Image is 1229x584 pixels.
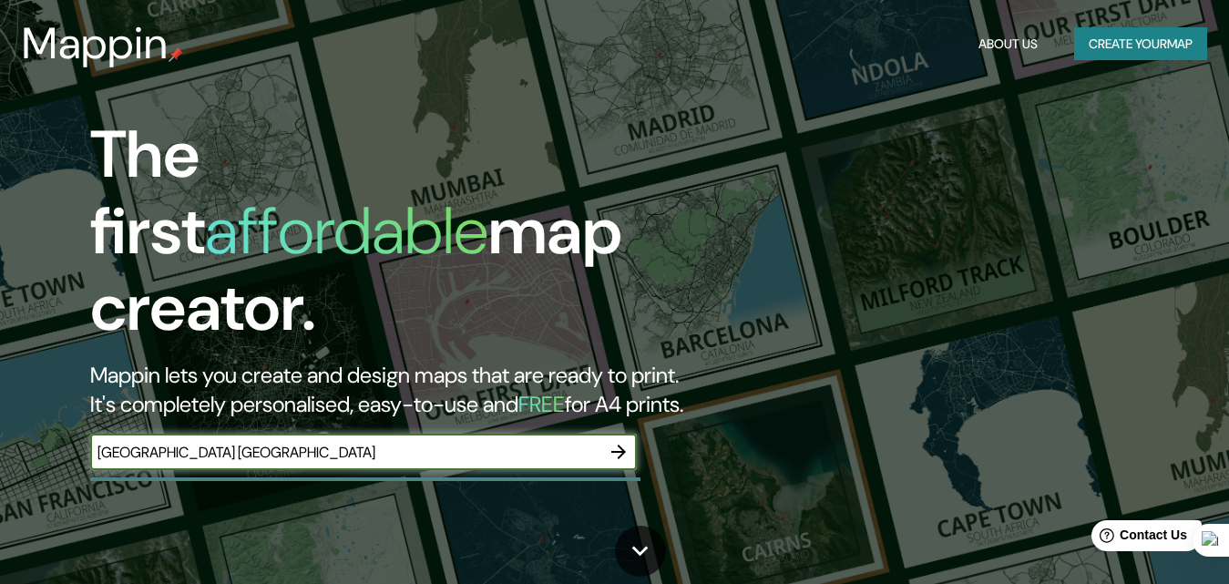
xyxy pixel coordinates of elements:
h2: Mappin lets you create and design maps that are ready to print. It's completely personalised, eas... [90,361,705,419]
img: mappin-pin [169,47,183,62]
h1: affordable [205,189,488,273]
h1: The first map creator. [90,117,705,361]
h3: Mappin [22,18,169,69]
input: Choose your favourite place [90,442,600,463]
h5: FREE [518,390,565,418]
button: About Us [971,27,1045,61]
iframe: Help widget launcher [1067,513,1209,564]
button: Create yourmap [1074,27,1207,61]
